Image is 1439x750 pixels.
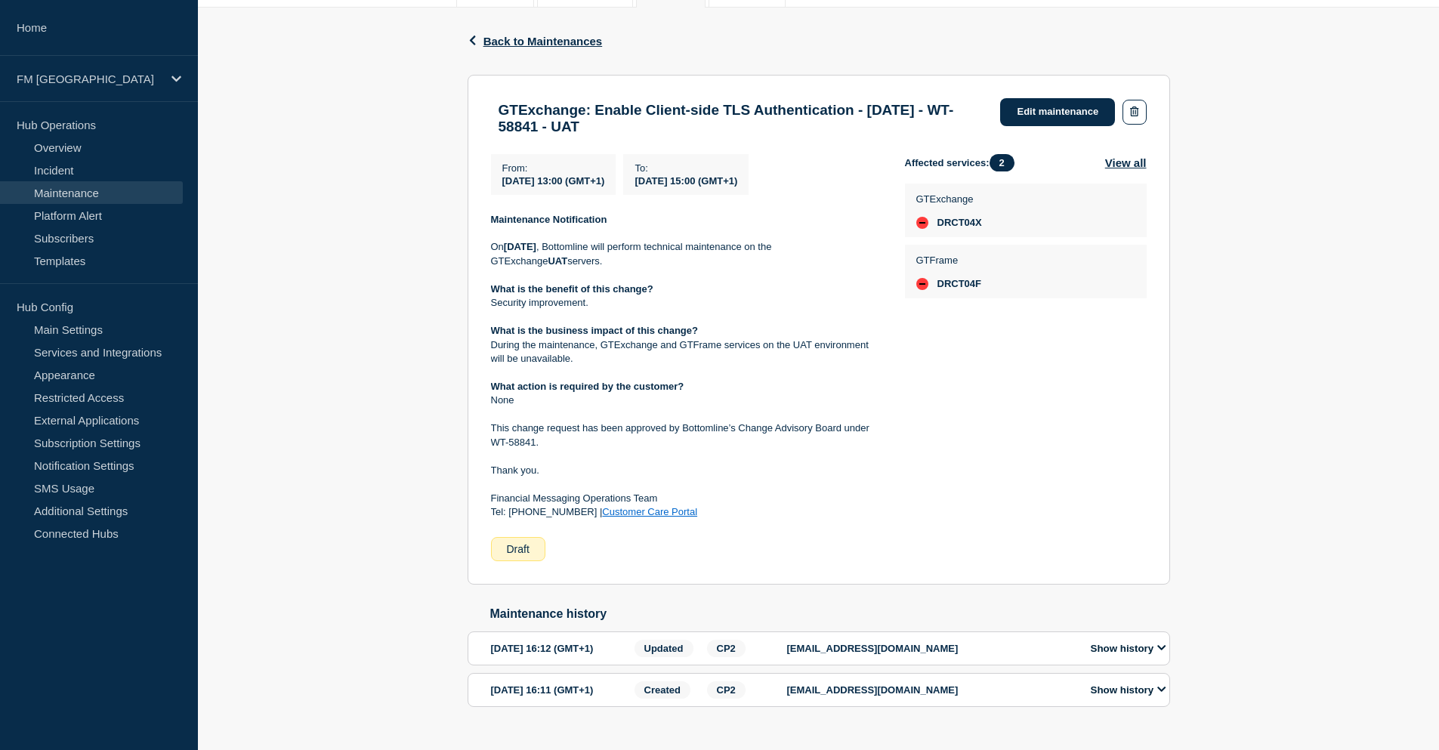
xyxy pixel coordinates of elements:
a: Customer Care Portal [602,506,697,517]
a: Edit maintenance [1000,98,1115,126]
span: [DATE] 15:00 (GMT+1) [635,175,737,187]
button: Show history [1086,642,1171,655]
p: During the maintenance, GTExchange and GTFrame services on the UAT environment will be unavailable. [491,338,881,366]
button: Back to Maintenances [468,35,603,48]
p: [EMAIL_ADDRESS][DOMAIN_NAME] [787,684,1074,696]
p: From : [502,162,605,174]
strong: What is the benefit of this change? [491,283,653,295]
button: View all [1105,154,1147,171]
strong: Maintenance Notification [491,214,607,225]
h3: GTExchange: Enable Client-side TLS Authentication - [DATE] - WT-58841 - UAT [499,102,986,135]
p: Tel: [PHONE_NUMBER] | [491,505,881,519]
div: [DATE] 16:12 (GMT+1) [491,640,630,657]
p: None [491,394,881,407]
strong: What is the business impact of this change? [491,325,699,336]
p: [EMAIL_ADDRESS][DOMAIN_NAME] [787,643,1074,654]
p: Security improvement. [491,296,881,310]
strong: What action is required by the customer? [491,381,684,392]
p: GTExchange [916,193,982,205]
p: Financial Messaging Operations Team [491,492,881,505]
span: CP2 [707,681,746,699]
span: [DATE] 13:00 (GMT+1) [502,175,605,187]
div: down [916,217,928,229]
span: Created [635,681,690,699]
strong: [DATE] [504,241,536,252]
p: GTFrame [916,255,982,266]
div: Draft [491,537,545,561]
span: Back to Maintenances [483,35,603,48]
span: 2 [990,154,1014,171]
span: Affected services: [905,154,1022,171]
div: down [916,278,928,290]
p: FM [GEOGRAPHIC_DATA] [17,73,162,85]
span: DRCT04X [937,217,982,229]
span: CP2 [707,640,746,657]
p: On , Bottomline will perform technical maintenance on the GTExchange servers. [491,240,881,268]
strong: UAT [548,255,567,267]
p: This change request has been approved by Bottomline’s Change Advisory Board under WT-58841. [491,421,881,449]
p: To : [635,162,737,174]
div: [DATE] 16:11 (GMT+1) [491,681,630,699]
button: Show history [1086,684,1171,696]
span: DRCT04F [937,278,982,290]
p: Thank you. [491,464,881,477]
span: Updated [635,640,693,657]
h2: Maintenance history [490,607,1170,621]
